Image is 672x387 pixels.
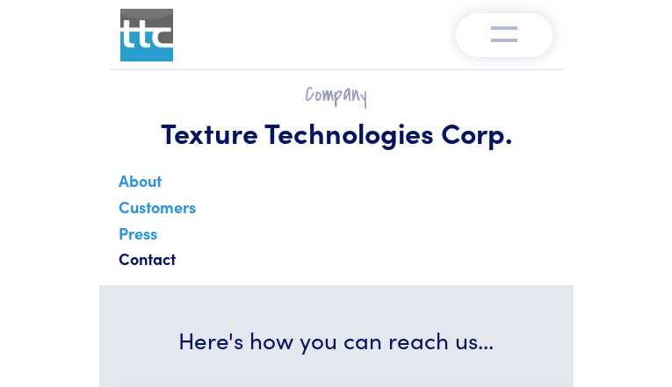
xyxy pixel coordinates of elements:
[115,166,165,204] a: About
[115,192,199,231] a: Customers
[115,244,179,283] a: Contact
[120,115,553,150] h1: Texture Technologies Corp.
[456,13,553,57] button: Toggle navigation
[120,324,553,355] h3: Here's how you can reach us...
[120,9,173,61] img: ttc_logo_1x1_v1.0.png
[120,81,553,108] h2: Company
[491,22,517,43] img: menu-v1.0.png
[115,219,161,257] a: Press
